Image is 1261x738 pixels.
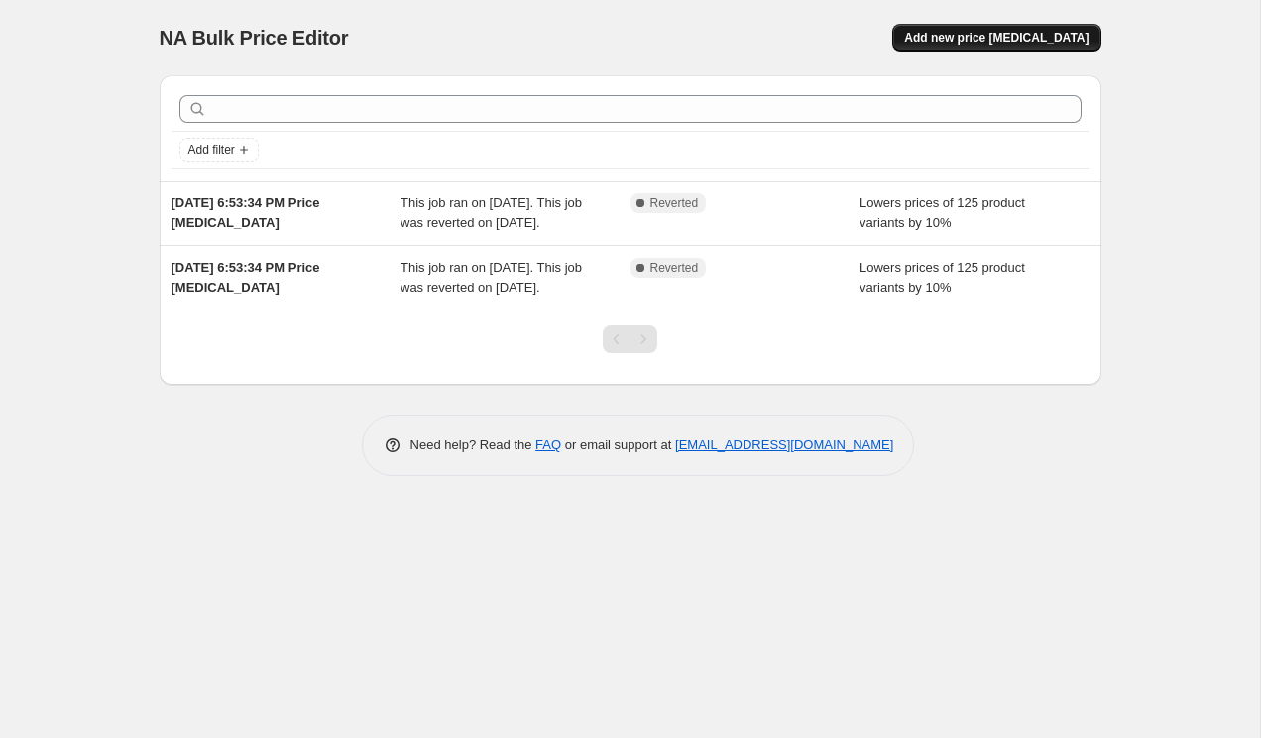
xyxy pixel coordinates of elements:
span: Add new price [MEDICAL_DATA] [904,30,1089,46]
span: This job ran on [DATE]. This job was reverted on [DATE]. [401,260,582,295]
span: This job ran on [DATE]. This job was reverted on [DATE]. [401,195,582,230]
button: Add new price [MEDICAL_DATA] [892,24,1100,52]
span: Reverted [650,195,699,211]
a: FAQ [535,437,561,452]
span: Add filter [188,142,235,158]
nav: Pagination [603,325,657,353]
button: Add filter [179,138,259,162]
span: [DATE] 6:53:34 PM Price [MEDICAL_DATA] [172,195,320,230]
span: NA Bulk Price Editor [160,27,349,49]
span: Lowers prices of 125 product variants by 10% [860,260,1025,295]
span: or email support at [561,437,675,452]
span: Reverted [650,260,699,276]
span: Lowers prices of 125 product variants by 10% [860,195,1025,230]
span: [DATE] 6:53:34 PM Price [MEDICAL_DATA] [172,260,320,295]
a: [EMAIL_ADDRESS][DOMAIN_NAME] [675,437,893,452]
span: Need help? Read the [410,437,536,452]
